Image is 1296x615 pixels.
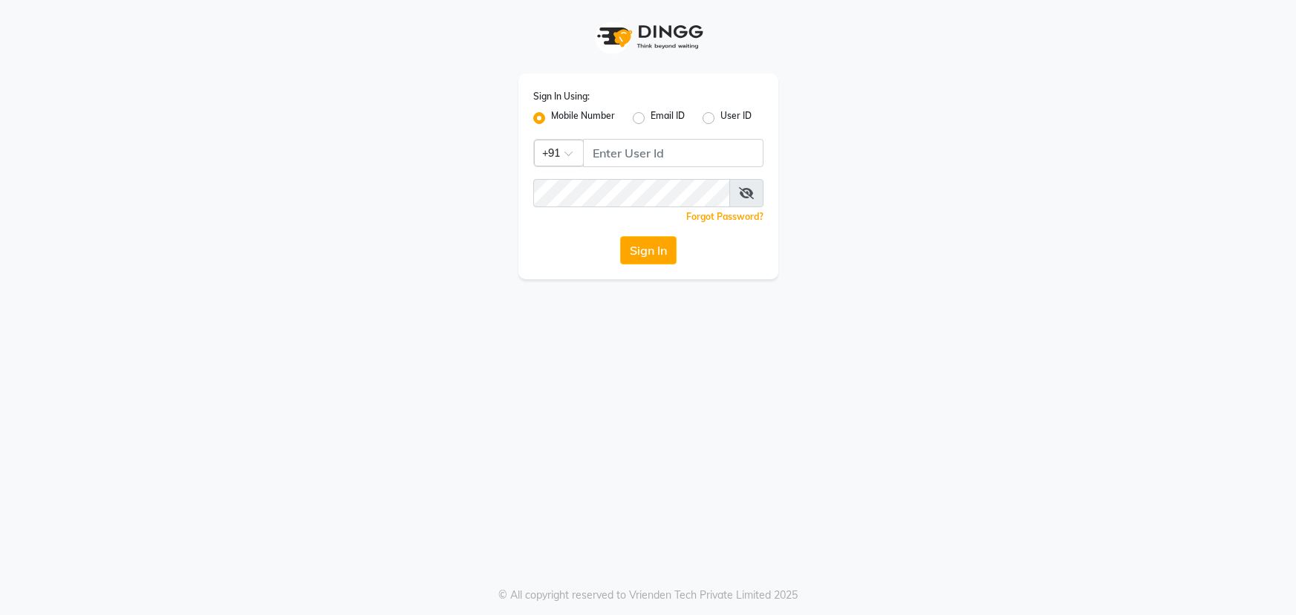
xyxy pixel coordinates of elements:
[686,211,763,222] a: Forgot Password?
[551,109,615,127] label: Mobile Number
[583,139,763,167] input: Username
[533,179,730,207] input: Username
[533,90,590,103] label: Sign In Using:
[651,109,685,127] label: Email ID
[620,236,677,264] button: Sign In
[720,109,752,127] label: User ID
[589,15,708,59] img: logo1.svg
